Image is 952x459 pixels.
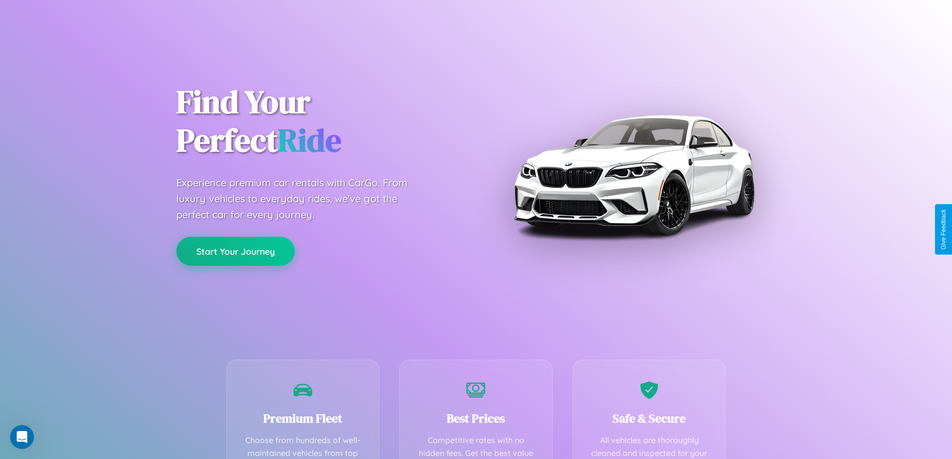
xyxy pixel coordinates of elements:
p: Experience premium car rentals with CarGo. From luxury vehicles to everyday rides, we've got the ... [176,175,426,223]
img: Premium BMW car rental vehicle [509,50,759,300]
h3: Safe & Secure [588,410,711,427]
h3: Premium Fleet [242,410,364,427]
span: Ride [278,118,341,162]
h1: Find Your Perfect [176,83,461,160]
h3: Best Prices [415,410,537,427]
button: Start Your Journey [176,237,295,266]
iframe: Intercom live chat [10,425,34,449]
div: Give Feedback [940,209,947,250]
